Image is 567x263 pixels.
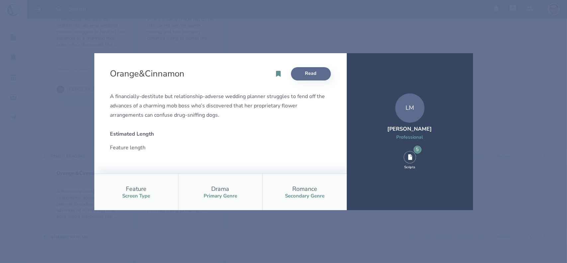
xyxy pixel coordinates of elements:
[388,93,432,148] a: LM[PERSON_NAME]Professional
[110,143,215,152] div: Feature length
[110,68,187,79] h2: Orange&Cinnamon
[291,67,331,80] a: Read
[404,165,415,170] div: Scripts
[122,193,150,199] div: Screen Type
[110,130,215,138] div: Estimated Length
[204,193,237,199] div: Primary Genre
[404,151,416,170] div: 5 Scripts
[212,185,230,193] div: Drama
[285,193,325,199] div: Secondary Genre
[395,93,425,123] div: LM
[110,92,331,120] div: A financially-destitute but relationship-adverse wedding planner struggles to fend off the advanc...
[126,185,146,193] div: Feature
[292,185,317,193] div: Romance
[388,134,432,140] div: Professional
[414,146,422,154] div: 5
[388,125,432,133] div: [PERSON_NAME]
